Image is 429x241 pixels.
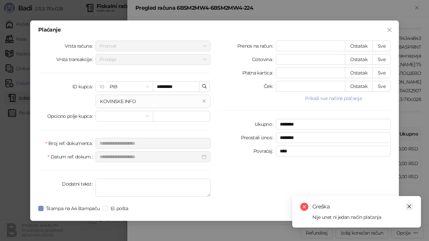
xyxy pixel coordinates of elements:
button: Sve [372,54,391,65]
label: Preostali iznos [241,132,276,143]
input: Broj ref. dokumenta [96,138,210,149]
span: PIB [100,82,149,92]
input: Datum ref. dokum. [100,153,200,160]
label: Prenos na račun [237,41,276,51]
span: close [387,27,392,33]
span: Prodaja [100,54,206,64]
span: close [407,204,412,209]
span: Štampa na A4 štampaču [44,205,103,212]
button: Prikaži sve načine plaćanja [276,94,391,102]
label: Platna kartica [242,67,276,78]
button: Ostatak [345,41,373,51]
button: Ostatak [345,81,373,92]
label: Vrsta računa [65,41,96,51]
label: Datum ref. dokum. [48,151,96,162]
button: Ostatak [345,54,373,65]
span: close-circle [300,203,308,211]
button: Sve [372,41,391,51]
button: Sve [372,81,391,92]
label: Ček [264,81,276,92]
button: close [202,99,206,103]
textarea: Dodatni tekst [96,179,210,197]
label: ID kupca [72,81,96,92]
div: Plaćanje [38,27,391,33]
div: Nije unet ni jedan način plaćanja [312,213,413,221]
label: Dodatni tekst [62,179,96,189]
label: Vrsta transakcije [56,54,96,65]
label: Povraćaj [253,146,276,156]
label: Ukupno [255,119,276,130]
span: Zatvori [384,27,395,33]
div: Greška [312,203,413,211]
a: Close [406,203,413,210]
div: KOVINSKE INFO [100,98,199,105]
button: Sve [372,67,391,78]
label: Broj ref. dokumenta [45,138,96,149]
button: Close [384,25,395,35]
label: Gotovina [252,54,276,65]
span: 10 [100,84,104,90]
span: El. pošta [108,205,131,212]
button: Ostatak [345,67,373,78]
span: Promet [100,41,206,51]
label: Opciono polje kupca [47,111,96,122]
